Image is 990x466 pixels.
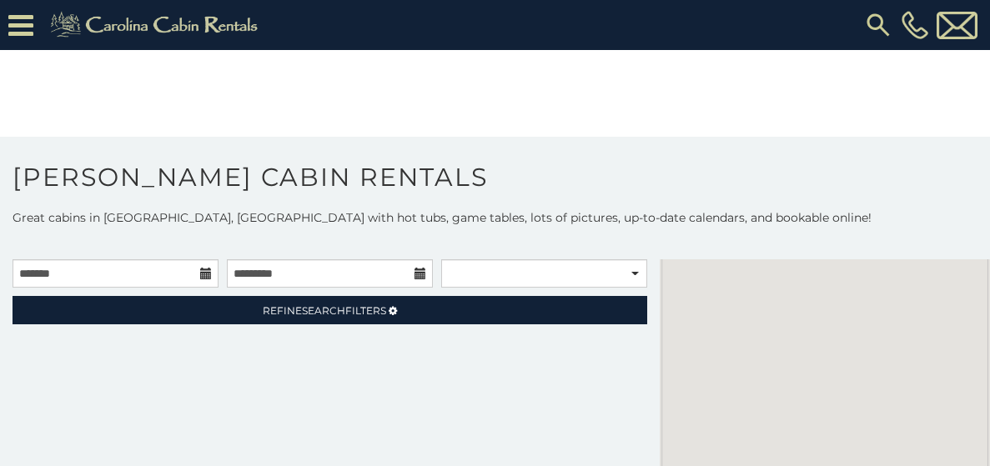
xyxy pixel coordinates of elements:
a: [PHONE_NUMBER] [897,11,932,39]
img: Khaki-logo.png [42,8,272,42]
a: RefineSearchFilters [13,296,647,324]
span: Refine Filters [263,304,386,317]
span: Search [302,304,345,317]
img: search-regular.svg [863,10,893,40]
